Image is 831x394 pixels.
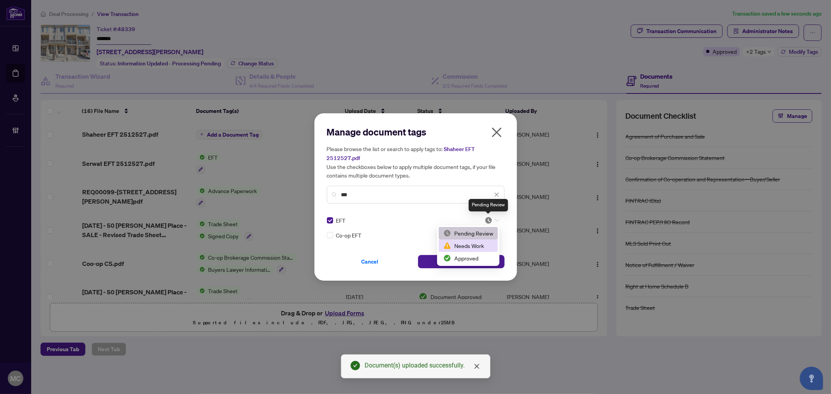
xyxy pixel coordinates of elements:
[443,254,493,262] div: Approved
[473,362,481,371] a: Close
[485,216,499,224] span: Pending Review
[490,126,503,139] span: close
[327,255,413,268] button: Cancel
[327,144,505,179] h5: Please browse the list or search to apply tags to: Use the checkboxes below to apply multiple doc...
[443,241,493,250] div: Needs Work
[443,229,493,237] div: Pending Review
[439,239,498,252] div: Needs Work
[443,229,451,237] img: status
[443,242,451,250] img: status
[474,363,480,369] span: close
[800,367,823,390] button: Open asap
[439,227,498,239] div: Pending Review
[362,255,379,268] span: Cancel
[418,255,505,268] button: Save
[485,216,492,224] img: status
[336,216,346,225] span: EFT
[494,192,499,197] span: close
[327,126,505,138] h2: Manage document tags
[365,361,481,370] div: Document(s) uploaded successfully.
[439,252,498,264] div: Approved
[336,231,362,239] span: Co-op EFT
[469,199,508,211] div: Pending Review
[443,254,451,262] img: status
[351,361,360,370] span: check-circle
